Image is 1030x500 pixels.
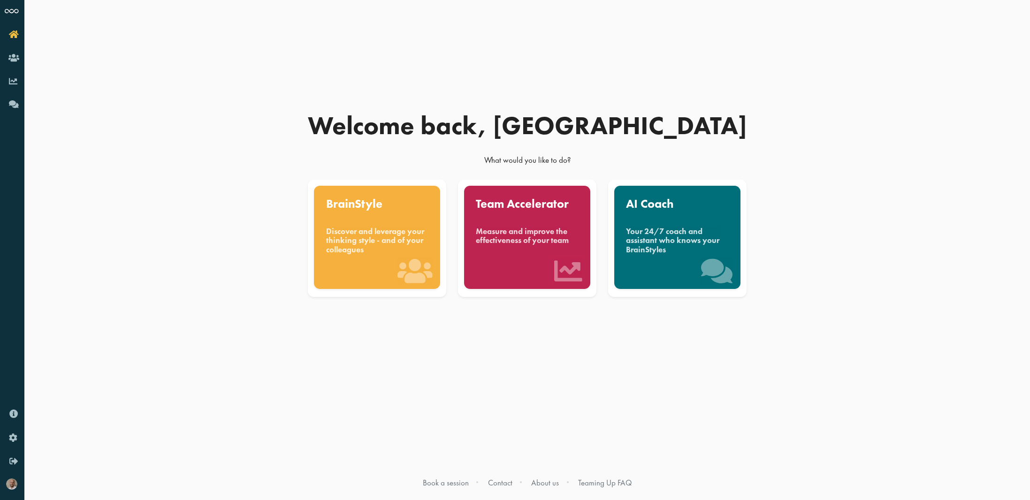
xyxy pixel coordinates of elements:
[326,227,428,254] div: Discover and leverage your thinking style - and of your colleagues
[626,227,728,254] div: Your 24/7 coach and assistant who knows your BrainStyles
[423,477,469,488] a: Book a session
[302,113,753,138] div: Welcome back, [GEOGRAPHIC_DATA]
[531,477,559,488] a: About us
[476,227,578,245] div: Measure and improve the effectiveness of your team
[606,180,748,297] a: AI Coach Your 24/7 coach and assistant who knows your BrainStyles
[488,477,512,488] a: Contact
[456,180,598,297] a: Team Accelerator Measure and improve the effectiveness of your team
[326,198,428,210] div: BrainStyle
[306,180,448,297] a: BrainStyle Discover and leverage your thinking style - and of your colleagues
[476,198,578,210] div: Team Accelerator
[626,198,728,210] div: AI Coach
[302,155,753,170] div: What would you like to do?
[578,477,632,488] a: Teaming Up FAQ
